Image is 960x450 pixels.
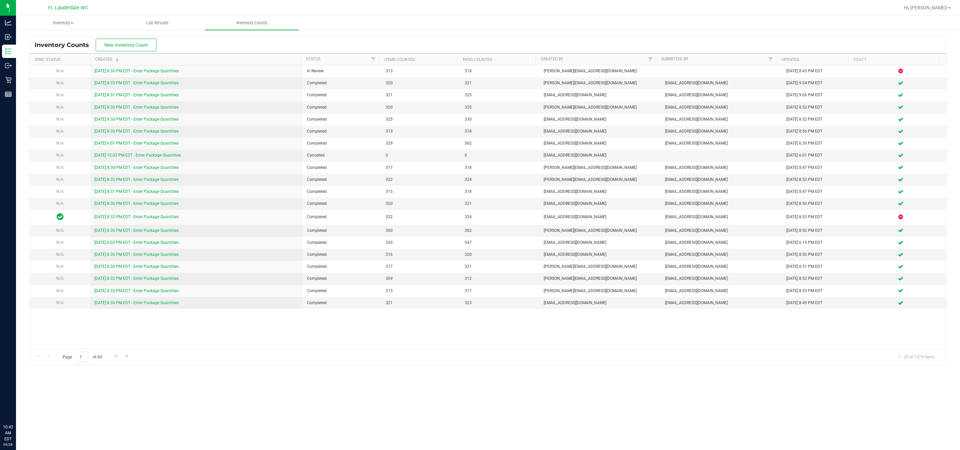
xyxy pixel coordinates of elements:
[386,177,457,183] span: 322
[782,57,799,62] a: Updated
[544,239,657,246] span: [EMAIL_ADDRESS][DOMAIN_NAME]
[76,352,88,362] input: 1
[56,117,64,122] span: N/A
[665,214,778,220] span: [EMAIL_ADDRESS][DOMAIN_NAME]
[786,165,851,171] div: [DATE] 8:47 PM EDT
[386,263,457,270] span: 317
[386,300,457,306] span: 321
[465,201,536,207] span: 321
[386,104,457,111] span: 320
[307,300,378,306] span: Completed
[386,128,457,135] span: 313
[665,92,778,98] span: [EMAIL_ADDRESS][DOMAIN_NAME]
[465,152,536,159] span: 0
[386,92,457,98] span: 321
[94,105,179,110] a: [DATE] 8:30 PM EDT - Enter Package Quantities
[94,252,179,257] a: [DATE] 8:30 PM EDT - Enter Package Quantities
[56,105,64,110] span: N/A
[786,116,851,123] div: [DATE] 8:52 PM EDT
[56,240,64,245] span: N/A
[5,48,12,55] inline-svg: Inventory
[306,57,320,61] a: Status
[5,34,12,40] inline-svg: Inbound
[786,288,851,294] div: [DATE] 8:53 PM EDT
[786,239,851,246] div: [DATE] 6:19 PM EDT
[56,93,64,97] span: N/A
[665,251,778,258] span: [EMAIL_ADDRESS][DOMAIN_NAME]
[307,128,378,135] span: Completed
[35,57,60,62] a: Sync Status
[56,276,64,281] span: N/A
[786,68,851,74] div: [DATE] 8:43 PM EDT
[307,263,378,270] span: Completed
[544,80,657,86] span: [PERSON_NAME][EMAIL_ADDRESS][DOMAIN_NAME]
[94,153,181,158] a: [DATE] 12:03 PM EDT - Enter Package Quantities
[386,80,457,86] span: 320
[35,41,96,49] span: Inventory Counts
[786,214,851,220] div: [DATE] 8:53 PM EDT
[307,214,378,220] span: Completed
[386,288,457,294] span: 315
[645,54,656,65] a: Filter
[665,227,778,234] span: [EMAIL_ADDRESS][DOMAIN_NAME]
[665,104,778,111] span: [EMAIL_ADDRESS][DOMAIN_NAME]
[848,54,939,65] th: Exact
[465,263,536,270] span: 321
[56,81,64,85] span: N/A
[227,20,277,26] span: Inventory Counts
[16,20,110,26] span: Inventory
[465,275,536,282] span: 312
[307,104,378,111] span: Completed
[94,189,179,194] a: [DATE] 8:31 PM EDT - Enter Package Quantities
[786,152,851,159] div: [DATE] 6:01 PM EDT
[665,275,778,282] span: [EMAIL_ADDRESS][DOMAIN_NAME]
[57,352,107,362] span: Page of 69
[307,201,378,207] span: Completed
[465,239,536,246] span: 547
[386,239,457,246] span: 320
[544,116,657,123] span: [EMAIL_ADDRESS][DOMAIN_NAME]
[386,152,457,159] span: 0
[665,177,778,183] span: [EMAIL_ADDRESS][DOMAIN_NAME]
[386,275,457,282] span: 309
[94,201,179,206] a: [DATE] 8:30 PM EDT - Enter Package Quantities
[307,68,378,74] span: In Review
[94,300,179,305] a: [DATE] 8:30 PM EDT - Enter Package Quantities
[94,141,179,146] a: [DATE] 6:01 PM EDT - Enter Package Quantities
[94,177,179,182] a: [DATE] 8:32 PM EDT - Enter Package Quantities
[104,42,148,48] span: New Inventory Count
[544,227,657,234] span: [PERSON_NAME][EMAIL_ADDRESS][DOMAIN_NAME]
[94,215,179,219] a: [DATE] 8:32 PM EDT - Enter Package Quantities
[94,264,179,269] a: [DATE] 8:30 PM EDT - Enter Package Quantities
[904,5,947,10] span: Hi, [PERSON_NAME]!
[368,54,379,65] a: Filter
[7,397,27,417] iframe: Resource center
[5,77,12,83] inline-svg: Retail
[386,251,457,258] span: 316
[465,128,536,135] span: 318
[665,288,778,294] span: [EMAIL_ADDRESS][DOMAIN_NAME]
[112,352,121,361] a: Go to the next page
[307,140,378,147] span: Completed
[386,116,457,123] span: 325
[786,189,851,195] div: [DATE] 8:47 PM EDT
[56,129,64,134] span: N/A
[56,189,64,194] span: N/A
[307,239,378,246] span: Completed
[95,57,120,62] a: Created
[786,227,851,234] div: [DATE] 8:50 PM EDT
[465,116,536,123] span: 330
[307,80,378,86] span: Completed
[465,251,536,258] span: 320
[786,128,851,135] div: [DATE] 8:56 PM EDT
[786,263,851,270] div: [DATE] 8:51 PM EDT
[386,140,457,147] span: 329
[94,69,179,73] a: [DATE] 8:30 PM EDT - Enter Package Quantities
[386,214,457,220] span: 322
[57,212,64,222] span: In Sync
[465,189,536,195] span: 318
[544,140,657,147] span: [EMAIL_ADDRESS][DOMAIN_NAME]
[465,177,536,183] span: 324
[307,275,378,282] span: Completed
[786,92,851,98] div: [DATE] 9:06 PM EDT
